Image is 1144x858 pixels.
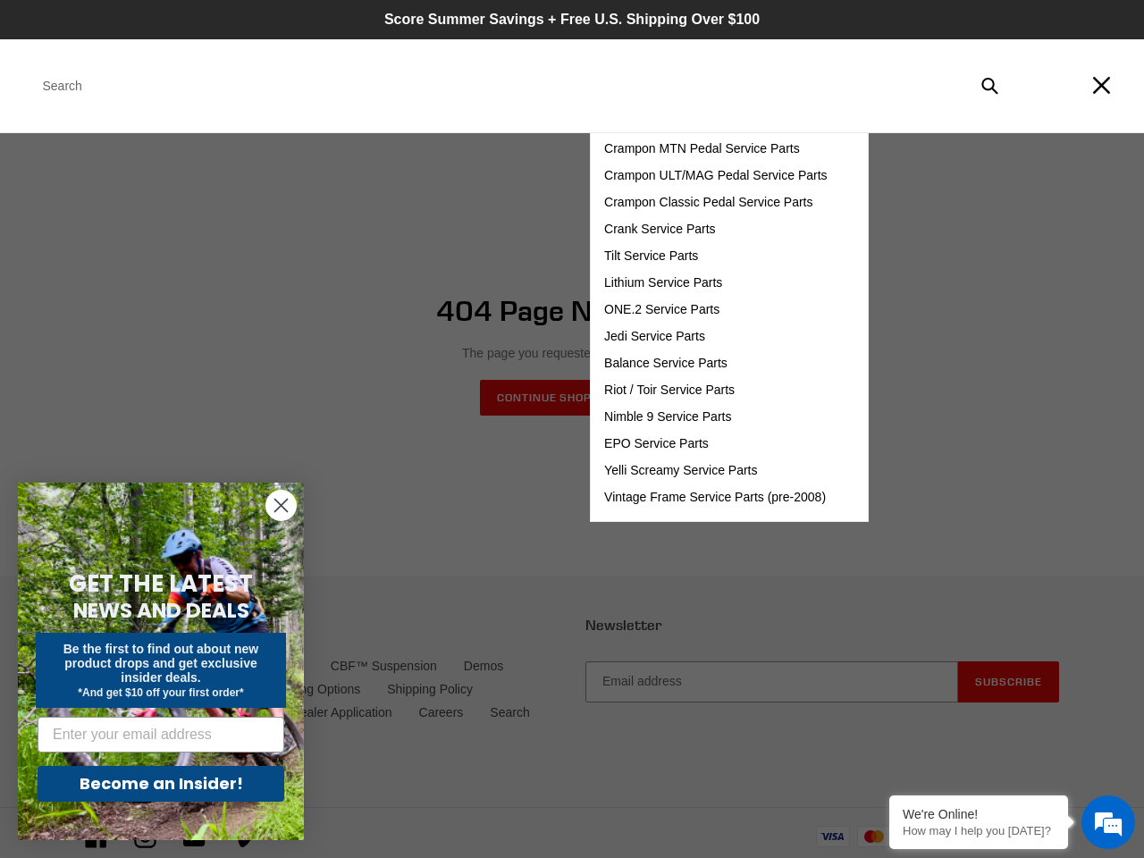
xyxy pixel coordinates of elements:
[604,248,698,264] span: Tilt Service Parts
[604,356,728,371] span: Balance Service Parts
[604,409,731,425] span: Nimble 9 Service Parts
[604,383,735,398] span: Riot / Toir Service Parts
[604,195,812,210] span: Crampon Classic Pedal Service Parts
[26,66,1010,105] input: Search
[591,216,841,243] a: Crank Service Parts
[38,766,284,802] button: Become an Insider!
[73,596,249,625] span: NEWS AND DEALS
[604,463,757,478] span: Yelli Screamy Service Parts
[591,163,841,189] a: Crampon ULT/MAG Pedal Service Parts
[604,329,705,344] span: Jedi Service Parts
[591,136,841,163] a: Crampon MTN Pedal Service Parts
[69,568,253,600] span: GET THE LATEST
[591,324,841,350] a: Jedi Service Parts
[63,642,259,685] span: Be the first to find out about new product drops and get exclusive insider deals.
[591,189,841,216] a: Crampon Classic Pedal Service Parts
[591,297,841,324] a: ONE.2 Service Parts
[903,824,1055,837] p: How may I help you today?
[591,350,841,377] a: Balance Service Parts
[604,275,722,290] span: Lithium Service Parts
[604,141,800,156] span: Crampon MTN Pedal Service Parts
[591,404,841,431] a: Nimble 9 Service Parts
[591,377,841,404] a: Riot / Toir Service Parts
[265,490,297,521] button: Close dialog
[604,436,709,451] span: EPO Service Parts
[591,270,841,297] a: Lithium Service Parts
[591,458,841,484] a: Yelli Screamy Service Parts
[591,243,841,270] a: Tilt Service Parts
[38,717,284,753] input: Enter your email address
[78,686,243,699] span: *And get $10 off your first order*
[604,222,715,237] span: Crank Service Parts
[604,302,719,317] span: ONE.2 Service Parts
[604,490,826,505] span: Vintage Frame Service Parts (pre-2008)
[591,431,841,458] a: EPO Service Parts
[903,807,1055,821] div: We're Online!
[591,484,841,511] a: Vintage Frame Service Parts (pre-2008)
[604,168,828,183] span: Crampon ULT/MAG Pedal Service Parts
